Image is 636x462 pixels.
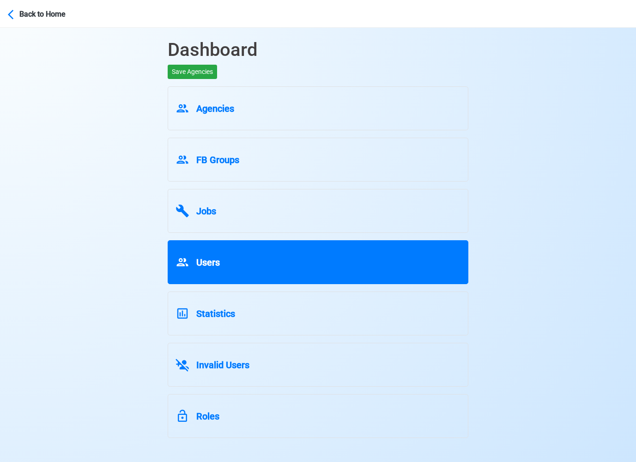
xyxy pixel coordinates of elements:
span: Users [196,257,220,268]
a: Agencies [168,86,468,130]
button: Back to Home [7,3,89,24]
span: Statistics [196,308,235,319]
button: Save Agencies [168,65,217,79]
div: Back to Home [19,7,89,20]
span: FB Groups [196,154,239,165]
a: Invalid Users [168,343,468,387]
span: Invalid Users [196,359,249,371]
a: Users [168,240,468,284]
span: Agencies [196,103,234,114]
a: Roles [168,394,468,438]
span: Jobs [196,206,216,217]
a: Statistics [168,292,468,335]
h1: Dashboard [168,28,468,65]
a: Jobs [168,189,468,233]
a: FB Groups [168,138,468,182]
span: Roles [196,411,219,422]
